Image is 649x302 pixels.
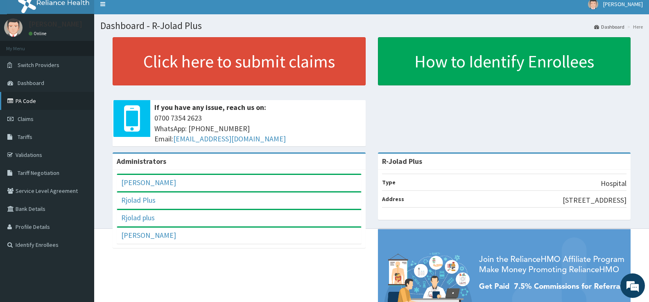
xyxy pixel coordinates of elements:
a: [PERSON_NAME] [121,230,176,240]
b: If you have any issue, reach us on: [154,103,266,112]
strong: R-Jolad Plus [382,157,422,166]
span: Switch Providers [18,61,59,69]
a: [EMAIL_ADDRESS][DOMAIN_NAME] [173,134,286,143]
a: Click here to submit claims [113,37,366,85]
a: How to Identify Enrollees [378,37,631,85]
a: Dashboard [594,23,624,30]
a: Online [29,31,48,36]
span: [PERSON_NAME] [603,0,643,8]
b: Address [382,195,404,203]
p: [PERSON_NAME] [29,20,82,28]
span: Tariffs [18,133,32,141]
p: [STREET_ADDRESS] [563,195,626,206]
span: Tariff Negotiation [18,169,59,177]
span: Dashboard [18,79,44,87]
span: 0700 7354 2623 WhatsApp: [PHONE_NUMBER] Email: [154,113,362,144]
a: Rjolad plus [121,213,155,222]
li: Here [625,23,643,30]
img: User Image [4,18,23,37]
a: [PERSON_NAME] [121,178,176,187]
b: Type [382,179,396,186]
h1: Dashboard - R-Jolad Plus [100,20,643,31]
span: Claims [18,115,34,123]
p: Hospital [601,178,626,189]
a: Rjolad Plus [121,195,156,205]
b: Administrators [117,157,166,166]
